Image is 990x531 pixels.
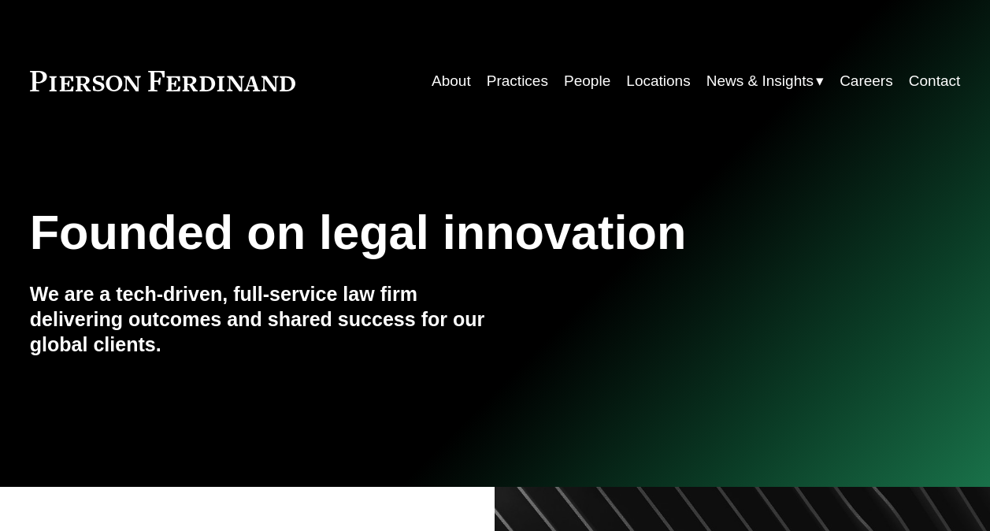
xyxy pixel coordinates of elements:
[909,66,960,96] a: Contact
[706,66,824,96] a: folder dropdown
[706,68,814,95] span: News & Insights
[432,66,471,96] a: About
[564,66,610,96] a: People
[30,205,806,260] h1: Founded on legal innovation
[840,66,893,96] a: Careers
[626,66,690,96] a: Locations
[30,282,495,357] h4: We are a tech-driven, full-service law firm delivering outcomes and shared success for our global...
[487,66,548,96] a: Practices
